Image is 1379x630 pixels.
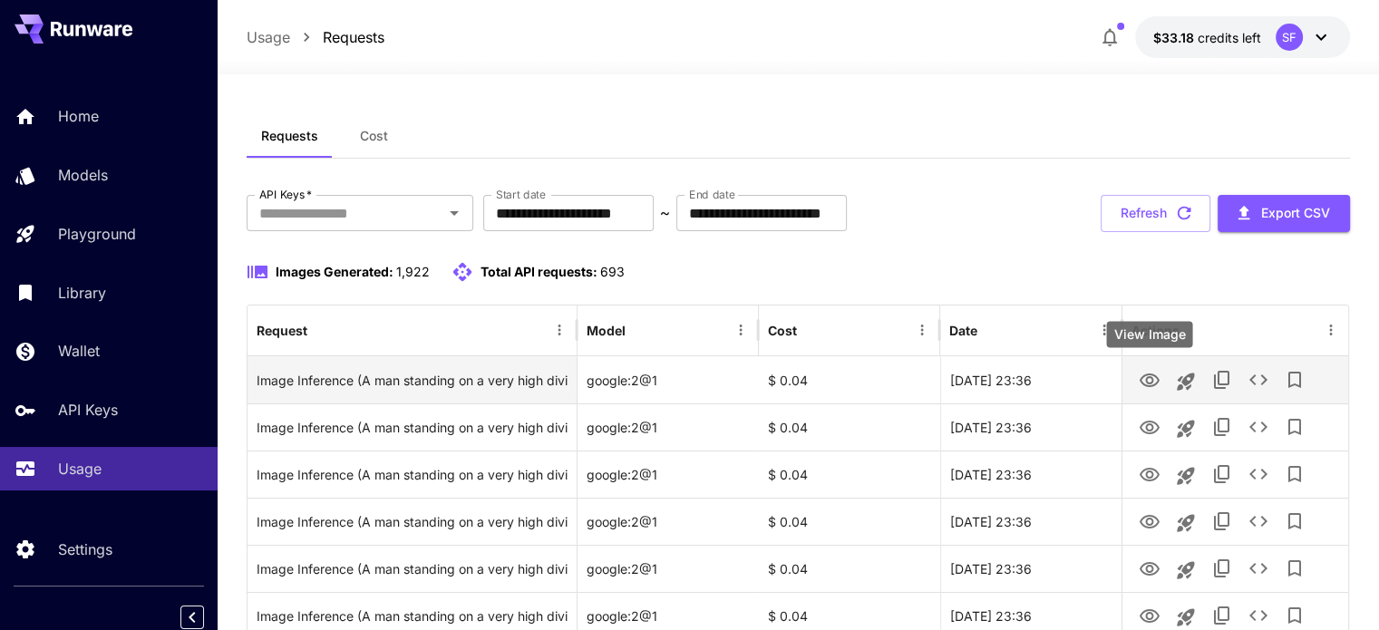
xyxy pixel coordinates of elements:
span: Requests [261,128,318,144]
button: Add to library [1277,550,1313,586]
span: Total API requests: [481,264,597,279]
div: google:2@1 [578,545,759,592]
div: Model [587,323,626,338]
button: Add to library [1277,362,1313,398]
div: google:2@1 [578,356,759,403]
label: End date [689,187,734,202]
button: View Image [1131,549,1168,586]
button: Add to library [1277,503,1313,539]
a: Usage [247,26,290,48]
div: 01 Sep, 2025 23:36 [940,403,1122,451]
button: Launch in playground [1168,411,1204,447]
button: Sort [799,317,824,343]
button: View Image [1131,502,1168,539]
button: Launch in playground [1168,505,1204,541]
span: credits left [1198,30,1261,45]
div: $ 0.04 [759,403,940,451]
button: Sort [627,317,653,343]
button: Menu [728,317,753,343]
div: Date [949,323,977,338]
button: View Image [1131,455,1168,492]
div: $ 0.04 [759,356,940,403]
div: $33.18126 [1153,28,1261,47]
button: See details [1240,456,1277,492]
button: Copy TaskUUID [1204,550,1240,586]
div: SF [1276,24,1303,51]
button: Collapse sidebar [180,606,204,629]
span: Cost [360,128,388,144]
button: See details [1240,503,1277,539]
div: Click to copy prompt [257,357,568,403]
div: 01 Sep, 2025 23:36 [940,498,1122,545]
p: Usage [58,458,102,480]
span: $33.18 [1153,30,1198,45]
button: Launch in playground [1168,552,1204,588]
button: See details [1240,362,1277,398]
div: View Image [1106,321,1192,347]
button: Export CSV [1218,195,1350,232]
div: $ 0.04 [759,451,940,498]
p: Library [58,282,106,304]
button: Sort [309,317,335,343]
div: Request [257,323,307,338]
button: Refresh [1101,195,1210,232]
button: Menu [1318,317,1344,343]
a: Requests [323,26,384,48]
button: View Image [1131,408,1168,445]
button: Sort [979,317,1005,343]
button: See details [1240,550,1277,586]
button: Launch in playground [1168,363,1204,400]
p: Home [58,105,99,127]
button: Copy TaskUUID [1204,456,1240,492]
div: Click to copy prompt [257,499,568,545]
nav: breadcrumb [247,26,384,48]
label: API Keys [259,187,312,202]
button: Add to library [1277,456,1313,492]
div: 01 Sep, 2025 23:36 [940,451,1122,498]
p: Playground [58,223,136,245]
button: Open [442,200,467,226]
button: Copy TaskUUID [1204,503,1240,539]
p: Models [58,164,108,186]
div: Cost [768,323,797,338]
div: $ 0.04 [759,545,940,592]
button: $33.18126SF [1135,16,1350,58]
button: View Image [1131,361,1168,398]
p: Wallet [58,340,100,362]
p: ~ [660,202,670,224]
div: google:2@1 [578,403,759,451]
button: Copy TaskUUID [1204,362,1240,398]
span: Images Generated: [276,264,393,279]
div: 01 Sep, 2025 23:36 [940,545,1122,592]
button: Menu [547,317,572,343]
p: Settings [58,538,112,560]
div: Click to copy prompt [257,451,568,498]
button: Launch in playground [1168,458,1204,494]
span: 693 [600,264,625,279]
button: Copy TaskUUID [1204,409,1240,445]
label: Start date [496,187,546,202]
div: Click to copy prompt [257,404,568,451]
div: google:2@1 [578,498,759,545]
div: google:2@1 [578,451,759,498]
button: Menu [909,317,935,343]
div: 01 Sep, 2025 23:36 [940,356,1122,403]
div: $ 0.04 [759,498,940,545]
div: Click to copy prompt [257,546,568,592]
p: API Keys [58,399,118,421]
button: Menu [1092,317,1117,343]
button: See details [1240,409,1277,445]
button: Add to library [1277,409,1313,445]
span: 1,922 [396,264,430,279]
